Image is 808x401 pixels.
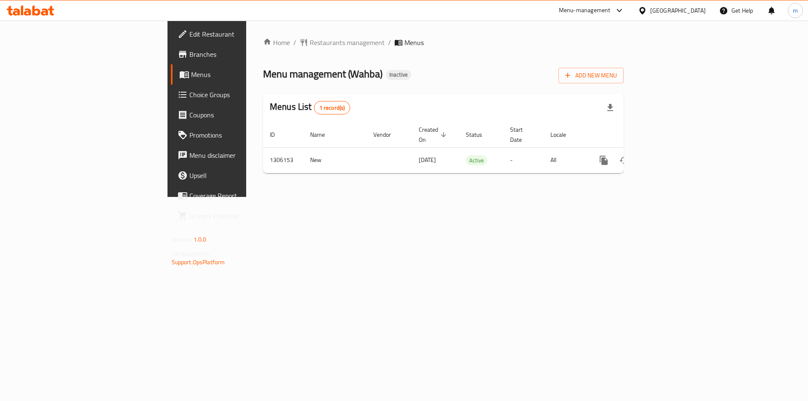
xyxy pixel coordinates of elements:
[171,105,303,125] a: Coupons
[270,130,286,140] span: ID
[386,71,411,78] span: Inactive
[189,49,296,59] span: Branches
[466,155,487,165] div: Active
[600,98,620,118] div: Export file
[172,248,210,259] span: Get support on:
[263,122,681,173] table: enhanced table
[594,150,614,170] button: more
[189,170,296,181] span: Upsell
[189,90,296,100] span: Choice Groups
[189,130,296,140] span: Promotions
[373,130,402,140] span: Vendor
[171,24,303,44] a: Edit Restaurant
[404,37,424,48] span: Menus
[466,130,493,140] span: Status
[558,68,624,83] button: Add New Menu
[189,29,296,39] span: Edit Restaurant
[189,191,296,201] span: Coverage Report
[172,234,192,245] span: Version:
[270,101,350,114] h2: Menus List
[614,150,634,170] button: Change Status
[194,234,207,245] span: 1.0.0
[171,206,303,226] a: Grocery Checklist
[171,85,303,105] a: Choice Groups
[189,211,296,221] span: Grocery Checklist
[419,125,449,145] span: Created On
[419,154,436,165] span: [DATE]
[388,37,391,48] li: /
[171,44,303,64] a: Branches
[263,64,383,83] span: Menu management ( Wahba )
[314,101,351,114] div: Total records count
[550,130,577,140] span: Locale
[587,122,681,148] th: Actions
[191,69,296,80] span: Menus
[466,156,487,165] span: Active
[386,70,411,80] div: Inactive
[650,6,706,15] div: [GEOGRAPHIC_DATA]
[310,130,336,140] span: Name
[559,5,611,16] div: Menu-management
[171,125,303,145] a: Promotions
[310,37,385,48] span: Restaurants management
[510,125,534,145] span: Start Date
[314,104,350,112] span: 1 record(s)
[263,37,624,48] nav: breadcrumb
[793,6,798,15] span: m
[503,147,544,173] td: -
[171,186,303,206] a: Coverage Report
[300,37,385,48] a: Restaurants management
[189,110,296,120] span: Coupons
[171,145,303,165] a: Menu disclaimer
[171,165,303,186] a: Upsell
[565,70,617,81] span: Add New Menu
[172,257,225,268] a: Support.OpsPlatform
[303,147,367,173] td: New
[544,147,587,173] td: All
[171,64,303,85] a: Menus
[189,150,296,160] span: Menu disclaimer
